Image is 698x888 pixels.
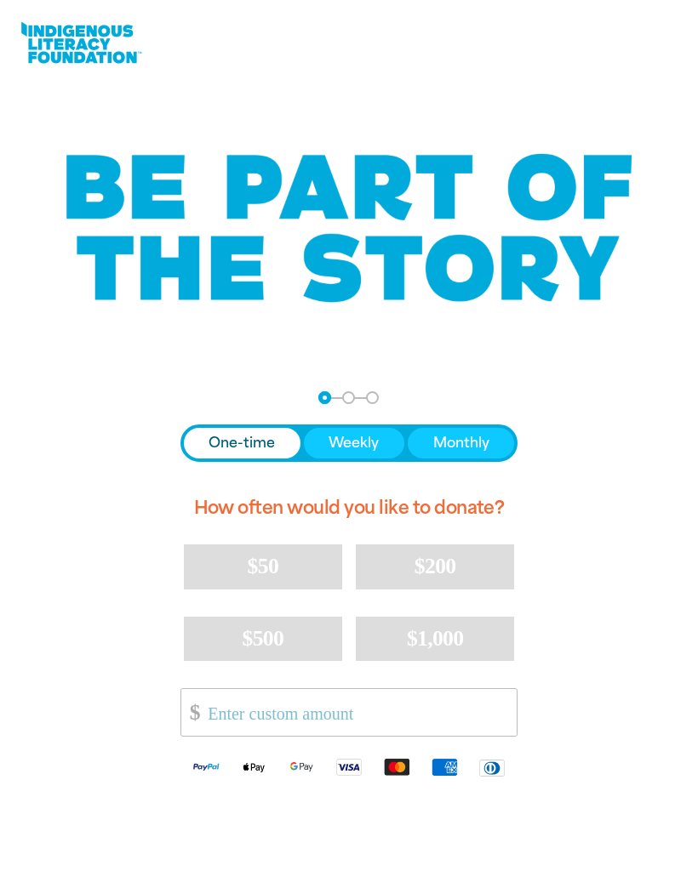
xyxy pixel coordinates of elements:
[304,428,404,458] button: Weekly
[356,617,514,661] button: $1,000
[184,617,342,661] button: $500
[248,554,278,578] span: $50
[433,433,489,453] span: Monthly
[468,758,516,777] img: Diners Club logo
[318,391,331,404] button: Navigate to step 1 of 3 to enter your donation amount
[209,433,275,453] span: One-time
[342,391,355,404] button: Navigate to step 2 of 3 to enter your details
[421,757,468,777] img: American Express logo
[180,482,518,533] h2: How often would you like to donate?
[415,554,456,578] span: $200
[184,544,342,589] button: $50
[243,626,284,651] span: $500
[329,433,379,453] span: Weekly
[373,757,421,777] img: Mastercard logo
[408,428,514,458] button: Monthly
[277,757,325,777] img: Google Pay logo
[51,120,647,337] img: Be part of the story
[182,757,230,777] img: Paypal logo
[180,743,518,790] div: Available payment methods
[356,544,514,589] button: $200
[366,391,379,404] button: Navigate to step 3 of 3 to enter your payment details
[407,626,464,651] span: $1,000
[184,428,300,458] button: One-time
[181,693,200,731] span: $
[325,757,373,777] img: Visa logo
[180,424,518,462] div: Donation frequency
[196,689,517,736] input: Enter custom amount
[230,757,277,777] img: Apple Pay logo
